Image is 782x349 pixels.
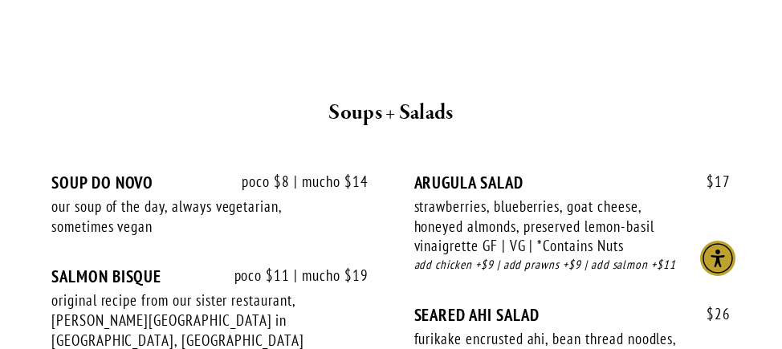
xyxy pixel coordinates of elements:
div: add chicken +$9 | add prawns +$9 | add salmon +$11 [414,256,731,274]
div: ARUGULA SALAD [414,172,731,193]
div: Accessibility Menu [700,241,735,276]
span: $ [707,172,715,191]
span: 26 [690,305,731,323]
div: our soup of the day, always vegetarian, sometimes vegan [51,197,323,236]
div: SEARED AHI SALAD [414,305,731,325]
div: strawberries, blueberries, goat cheese, honeyed almonds, preserved lemon-basil vinaigrette GF | V... [414,197,686,256]
div: SALMON BISQUE [51,266,369,286]
strong: Soups + Salads [328,99,453,127]
span: poco $8 | mucho $14 [226,172,368,191]
div: SOUP DO NOVO [51,172,369,193]
span: poco $11 | mucho $19 [218,266,369,285]
span: 17 [690,172,731,191]
span: $ [707,304,715,323]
